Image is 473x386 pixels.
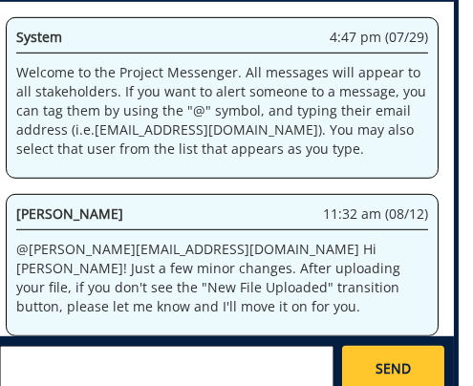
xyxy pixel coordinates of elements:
[16,28,62,46] span: System
[330,28,428,47] span: 4:47 pm (07/29)
[16,240,428,316] p: @[PERSON_NAME][EMAIL_ADDRESS][DOMAIN_NAME] Hi [PERSON_NAME]! Just a few minor changes. After uplo...
[16,63,428,159] p: Welcome to the Project Messenger. All messages will appear to all stakeholders. If you want to al...
[323,204,428,224] span: 11:32 am (08/12)
[376,359,411,378] span: SEND
[16,204,123,223] span: [PERSON_NAME]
